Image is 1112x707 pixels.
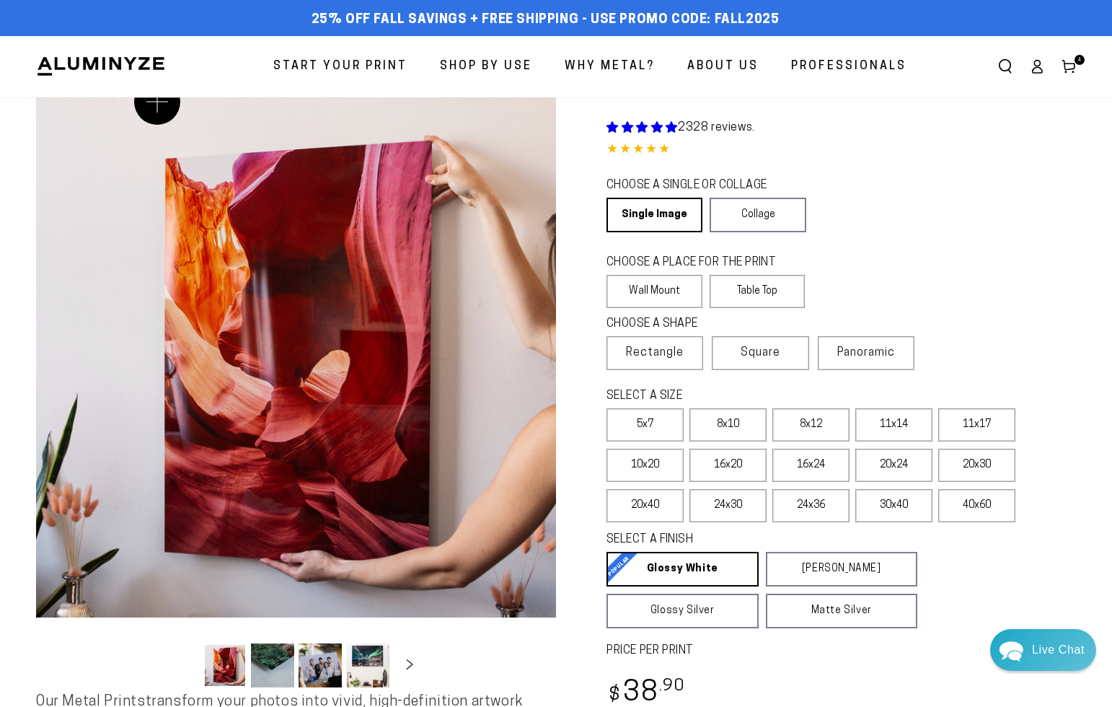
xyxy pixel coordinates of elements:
a: [PERSON_NAME] [766,552,918,587]
img: Aluminyze [36,56,166,77]
a: Collage [710,198,806,232]
label: Table Top [710,275,806,308]
span: Start Your Print [273,56,407,77]
div: Chat widget toggle [990,629,1096,671]
label: 16x24 [772,449,850,482]
span: $ [609,686,621,706]
button: Load image 4 in gallery view [346,644,389,688]
a: Professionals [780,48,917,86]
legend: SELECT A SIZE [606,388,883,405]
a: About Us [676,48,769,86]
div: Contact Us Directly [1032,629,1085,671]
label: 11x17 [938,408,1015,442]
label: 16x20 [689,449,767,482]
label: 20x24 [855,449,932,482]
span: 25% off FALL Savings + Free Shipping - Use Promo Code: FALL2025 [312,12,780,28]
span: Panoramic [837,347,895,359]
label: 30x40 [855,489,932,522]
div: 4.85 out of 5.0 stars [606,140,1076,161]
button: Load image 1 in gallery view [203,644,247,688]
a: Glossy Silver [606,594,759,628]
label: 10x20 [606,449,684,482]
span: Why Metal? [565,56,655,77]
span: Rectangle [626,344,684,361]
label: 40x60 [938,489,1015,522]
button: Slide left [167,649,199,681]
span: Square [741,344,780,361]
span: 4 [1077,55,1082,65]
label: 11x14 [855,408,932,442]
legend: CHOOSE A PLACE FOR THE PRINT [606,255,792,271]
a: Glossy White [606,552,759,587]
label: 20x30 [938,449,1015,482]
label: 24x30 [689,489,767,522]
button: Slide right [394,649,425,681]
label: 8x12 [772,408,850,442]
a: Shop By Use [429,48,543,86]
legend: CHOOSE A SHAPE [606,316,794,333]
label: 20x40 [606,489,684,522]
sup: .90 [659,678,685,695]
span: About Us [687,56,759,77]
a: Why Metal? [554,48,666,86]
label: 24x36 [772,489,850,522]
button: Load image 3 in gallery view [299,644,342,688]
span: Shop By Use [440,56,532,77]
a: Single Image [606,198,702,232]
label: 5x7 [606,408,684,442]
summary: Search our site [989,50,1021,82]
legend: CHOOSE A SINGLE OR COLLAGE [606,177,793,194]
span: Professionals [791,56,906,77]
a: Start Your Print [262,48,418,86]
media-gallery: Gallery Viewer [36,97,556,692]
label: Wall Mount [606,275,702,308]
label: 8x10 [689,408,767,442]
button: Load image 2 in gallery view [251,644,294,688]
label: PRICE PER PRINT [606,643,1076,659]
a: Matte Silver [766,594,918,628]
legend: SELECT A FINISH [606,532,883,548]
